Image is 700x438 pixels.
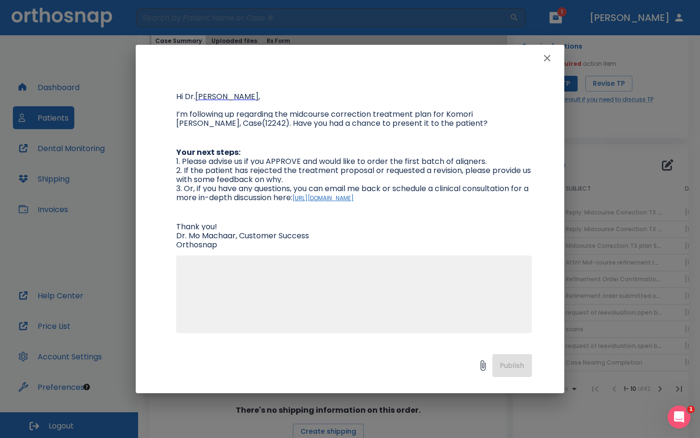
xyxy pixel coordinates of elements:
[195,93,259,101] a: [PERSON_NAME]
[668,406,690,428] iframe: Intercom live chat
[176,239,217,250] span: Orthosnap
[176,183,530,203] span: 3. Or, if you have any questions, you can email me back or schedule a clinical consultation for a...
[176,147,240,158] strong: Your next steps:
[176,221,217,232] span: Thank you!
[176,230,309,241] span: Dr. Mo Machaar, Customer Success
[292,194,354,202] a: [URL][DOMAIN_NAME]
[176,156,487,167] span: 1. Please advise us if you APPROVE and would like to order the first batch of aligners.
[259,91,260,102] span: ,
[176,109,488,129] span: I’m following up regarding the midcourse correction treatment plan for Komori [PERSON_NAME], Case...
[195,91,259,102] span: [PERSON_NAME]
[176,91,195,102] span: Hi Dr.
[176,165,533,185] span: 2. If the patient has rejected the treatment proposal or requested a revision, please provide us ...
[687,406,695,413] span: 1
